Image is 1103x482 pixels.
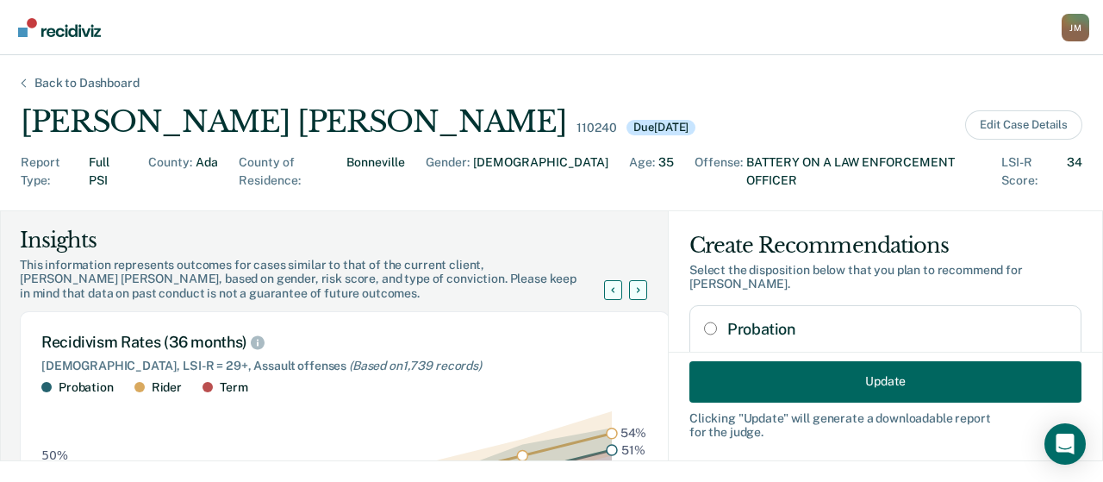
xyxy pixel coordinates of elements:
div: 35 [658,153,674,190]
div: LSI-R Score : [1001,153,1063,190]
div: Term [220,380,247,395]
button: Update [689,360,1081,402]
div: J M [1062,14,1089,41]
div: Clicking " Update " will generate a downloadable report for the judge. [689,410,1081,440]
div: Create Recommendations [689,232,1081,260]
div: This information represents outcomes for cases similar to that of the current client, [PERSON_NAM... [20,258,625,301]
text: 54% [620,427,647,441]
div: Offense : [695,153,743,190]
button: Edit Case Details [965,110,1082,140]
g: text [620,427,647,479]
div: Insights [20,227,625,254]
div: 110240 [576,121,616,135]
span: (Based on 1,739 records ) [349,359,482,372]
button: Profile dropdown button [1062,14,1089,41]
div: Due [DATE] [626,120,695,135]
div: Bonneville [346,153,405,190]
div: [PERSON_NAME] [PERSON_NAME] [21,104,566,140]
div: Open Intercom Messenger [1044,423,1086,465]
div: Report Type : [21,153,85,190]
div: Back to Dashboard [14,76,160,91]
text: 51% [621,443,645,457]
div: Rider [152,380,182,395]
div: [DEMOGRAPHIC_DATA] [473,153,608,190]
div: Probation [59,380,114,395]
div: County : [148,153,192,190]
div: Select the disposition below that you plan to recommend for [PERSON_NAME] . [689,263,1081,292]
text: 50% [41,448,68,462]
div: Recidivism Rates (36 months) [41,333,648,352]
div: County of Residence : [239,153,343,190]
div: Gender : [426,153,470,190]
label: Probation [727,320,1067,339]
div: Age : [629,153,655,190]
div: Full PSI [89,153,128,190]
div: 34 [1067,153,1082,190]
div: Ada [196,153,218,190]
div: BATTERY ON A LAW ENFORCEMENT OFFICER [746,153,981,190]
img: Recidiviz [18,18,101,37]
div: [DEMOGRAPHIC_DATA], LSI-R = 29+, Assault offenses [41,359,648,373]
